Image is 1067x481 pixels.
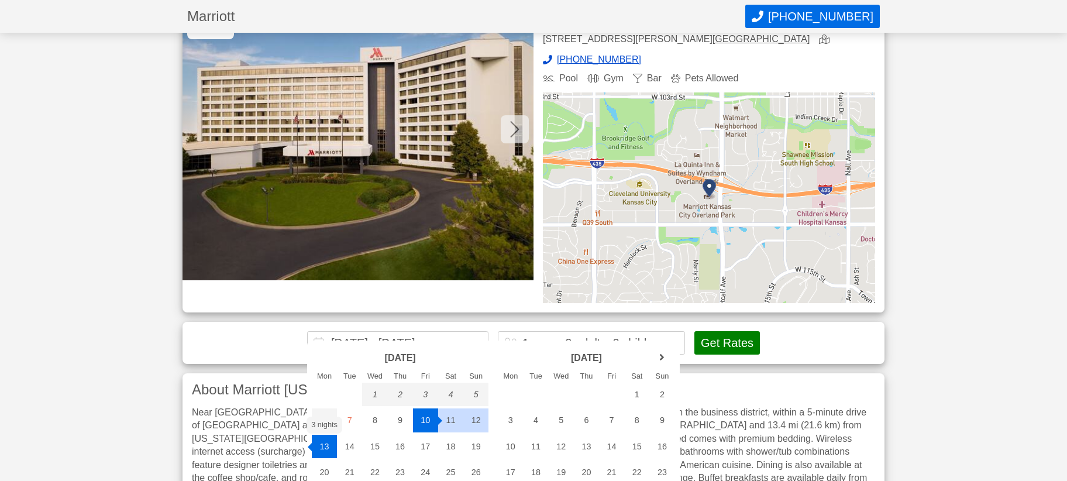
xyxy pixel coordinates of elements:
[599,435,624,458] div: 14
[312,435,337,458] div: 13
[438,408,463,432] div: 11
[522,337,663,349] div: 1 room, 2 adults, 2 children
[438,373,463,380] div: Sat
[388,373,413,380] div: Thu
[649,435,674,458] div: 16
[362,373,387,380] div: Wed
[587,74,624,83] div: Gym
[463,383,488,406] div: 5
[557,55,641,64] span: [PHONE_NUMBER]
[337,373,362,380] div: Tue
[649,408,674,432] div: 9
[543,92,875,303] img: map
[337,349,463,367] header: [DATE]
[463,435,488,458] div: 19
[307,331,488,355] input: Choose Dates
[413,383,438,406] div: 3
[362,435,387,458] div: 15
[337,435,362,458] div: 14
[649,383,674,406] div: 2
[768,10,873,23] span: [PHONE_NUMBER]
[388,383,413,406] div: 2
[745,5,880,28] button: Call
[819,35,834,46] a: view map
[653,349,671,366] a: next month
[649,373,674,380] div: Sun
[187,9,745,23] h1: Marriott
[463,373,488,380] div: Sun
[624,435,649,458] div: 15
[624,373,649,380] div: Sat
[413,373,438,380] div: Fri
[337,408,362,432] div: 7
[362,383,387,406] div: 1
[523,435,548,458] div: 11
[694,331,760,355] button: Get Rates
[498,408,523,432] div: 3
[388,435,413,458] div: 16
[523,408,548,432] div: 4
[362,408,387,432] div: 8
[549,373,574,380] div: Wed
[624,408,649,432] div: 8
[498,435,523,458] div: 10
[388,408,413,432] div: 9
[624,383,649,406] div: 1
[713,34,810,44] a: [GEOGRAPHIC_DATA]
[549,408,574,432] div: 5
[192,383,875,397] h3: About Marriott [US_STATE][GEOGRAPHIC_DATA] [GEOGRAPHIC_DATA]
[312,408,337,432] div: 6
[671,74,739,83] div: Pets Allowed
[523,349,649,367] header: [DATE]
[413,408,438,432] div: 10
[438,435,463,458] div: 18
[574,373,599,380] div: Thu
[574,435,599,458] div: 13
[599,373,624,380] div: Fri
[498,373,523,380] div: Mon
[312,373,337,380] div: Mon
[463,408,488,432] div: 12
[413,435,438,458] div: 17
[633,74,662,83] div: Bar
[599,408,624,432] div: 7
[574,408,599,432] div: 6
[549,435,574,458] div: 12
[523,373,548,380] div: Tue
[543,35,810,46] div: [STREET_ADDRESS][PERSON_NAME]
[543,74,578,83] div: Pool
[438,383,463,406] div: 4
